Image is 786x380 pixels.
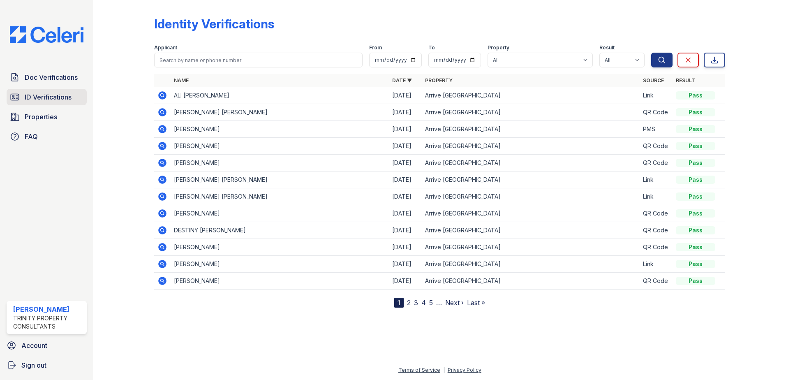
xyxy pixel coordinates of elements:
[171,138,389,155] td: [PERSON_NAME]
[640,171,673,188] td: Link
[429,299,433,307] a: 5
[422,273,640,290] td: Arrive [GEOGRAPHIC_DATA]
[154,16,274,31] div: Identity Verifications
[676,243,715,251] div: Pass
[25,112,57,122] span: Properties
[174,77,189,83] a: Name
[676,77,695,83] a: Result
[640,256,673,273] td: Link
[640,155,673,171] td: QR Code
[21,341,47,350] span: Account
[389,273,422,290] td: [DATE]
[640,188,673,205] td: Link
[389,222,422,239] td: [DATE]
[640,239,673,256] td: QR Code
[640,273,673,290] td: QR Code
[171,273,389,290] td: [PERSON_NAME]
[676,125,715,133] div: Pass
[436,298,442,308] span: …
[676,142,715,150] div: Pass
[676,226,715,234] div: Pass
[171,256,389,273] td: [PERSON_NAME]
[445,299,464,307] a: Next ›
[422,205,640,222] td: Arrive [GEOGRAPHIC_DATA]
[25,72,78,82] span: Doc Verifications
[422,171,640,188] td: Arrive [GEOGRAPHIC_DATA]
[422,138,640,155] td: Arrive [GEOGRAPHIC_DATA]
[676,277,715,285] div: Pass
[398,367,440,373] a: Terms of Service
[171,205,389,222] td: [PERSON_NAME]
[422,121,640,138] td: Arrive [GEOGRAPHIC_DATA]
[421,299,426,307] a: 4
[422,104,640,121] td: Arrive [GEOGRAPHIC_DATA]
[171,104,389,121] td: [PERSON_NAME] [PERSON_NAME]
[171,222,389,239] td: DESTINY [PERSON_NAME]
[640,138,673,155] td: QR Code
[599,44,615,51] label: Result
[640,104,673,121] td: QR Code
[676,176,715,184] div: Pass
[171,87,389,104] td: ALI [PERSON_NAME]
[369,44,382,51] label: From
[676,108,715,116] div: Pass
[389,104,422,121] td: [DATE]
[643,77,664,83] a: Source
[389,87,422,104] td: [DATE]
[7,69,87,86] a: Doc Verifications
[676,260,715,268] div: Pass
[171,121,389,138] td: [PERSON_NAME]
[422,256,640,273] td: Arrive [GEOGRAPHIC_DATA]
[640,222,673,239] td: QR Code
[7,89,87,105] a: ID Verifications
[389,239,422,256] td: [DATE]
[389,205,422,222] td: [DATE]
[640,205,673,222] td: QR Code
[7,128,87,145] a: FAQ
[154,53,363,67] input: Search by name or phone number
[389,188,422,205] td: [DATE]
[422,155,640,171] td: Arrive [GEOGRAPHIC_DATA]
[676,192,715,201] div: Pass
[428,44,435,51] label: To
[3,357,90,373] a: Sign out
[25,132,38,141] span: FAQ
[407,299,411,307] a: 2
[640,121,673,138] td: PMS
[488,44,509,51] label: Property
[3,26,90,43] img: CE_Logo_Blue-a8612792a0a2168367f1c8372b55b34899dd931a85d93a1a3d3e32e68fde9ad4.png
[13,314,83,331] div: Trinity Property Consultants
[171,171,389,188] td: [PERSON_NAME] [PERSON_NAME]
[422,87,640,104] td: Arrive [GEOGRAPHIC_DATA]
[676,91,715,100] div: Pass
[171,188,389,205] td: [PERSON_NAME] [PERSON_NAME]
[389,138,422,155] td: [DATE]
[394,298,404,308] div: 1
[422,239,640,256] td: Arrive [GEOGRAPHIC_DATA]
[171,155,389,171] td: [PERSON_NAME]
[171,239,389,256] td: [PERSON_NAME]
[443,367,445,373] div: |
[25,92,72,102] span: ID Verifications
[392,77,412,83] a: Date ▼
[13,304,83,314] div: [PERSON_NAME]
[21,360,46,370] span: Sign out
[414,299,418,307] a: 3
[154,44,177,51] label: Applicant
[676,159,715,167] div: Pass
[389,256,422,273] td: [DATE]
[7,109,87,125] a: Properties
[448,367,481,373] a: Privacy Policy
[3,337,90,354] a: Account
[389,155,422,171] td: [DATE]
[422,222,640,239] td: Arrive [GEOGRAPHIC_DATA]
[389,171,422,188] td: [DATE]
[467,299,485,307] a: Last »
[422,188,640,205] td: Arrive [GEOGRAPHIC_DATA]
[425,77,453,83] a: Property
[676,209,715,218] div: Pass
[640,87,673,104] td: Link
[389,121,422,138] td: [DATE]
